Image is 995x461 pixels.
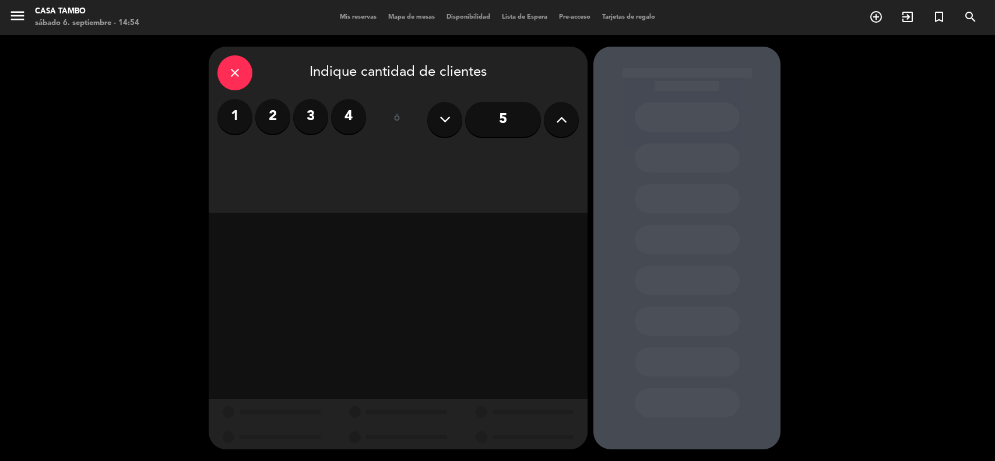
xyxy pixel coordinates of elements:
i: close [228,66,242,80]
label: 3 [293,99,328,134]
div: sábado 6. septiembre - 14:54 [35,17,139,29]
span: Mis reservas [334,14,382,20]
i: search [964,10,978,24]
label: 1 [217,99,252,134]
div: Indique cantidad de clientes [217,55,579,90]
button: menu [9,7,26,29]
span: Mapa de mesas [382,14,441,20]
i: add_circle_outline [869,10,883,24]
div: Casa Tambo [35,6,139,17]
span: Pre-acceso [553,14,596,20]
i: menu [9,7,26,24]
i: exit_to_app [901,10,915,24]
label: 4 [331,99,366,134]
span: Tarjetas de regalo [596,14,661,20]
i: turned_in_not [932,10,946,24]
div: ó [378,99,416,140]
label: 2 [255,99,290,134]
span: Lista de Espera [496,14,553,20]
span: Disponibilidad [441,14,496,20]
